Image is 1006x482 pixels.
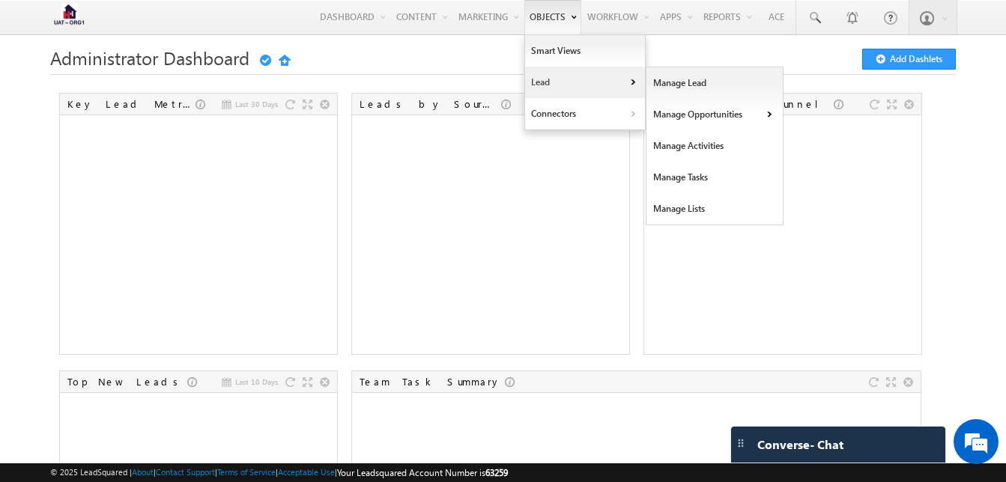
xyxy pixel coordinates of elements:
a: Manage Tasks [646,162,784,193]
span: Last 10 Days [235,375,278,388]
span: Your Leadsquared Account Number is [337,467,508,478]
span: 63259 [485,467,508,478]
div: Top New Leads [67,375,187,388]
div: Chat with us now [78,79,252,98]
img: carter-drag [735,437,747,449]
em: Start Chat [204,374,272,394]
a: Manage Lead [646,67,784,99]
a: Contact Support [156,467,215,477]
button: Add Dashlets [862,49,956,70]
img: d_60004797649_company_0_60004797649 [25,79,63,98]
a: Connectors [525,98,645,129]
div: Leads by Sources [360,97,501,111]
div: Minimize live chat window [246,7,282,43]
span: Converse - Chat [757,438,843,451]
a: Manage Activities [646,130,784,162]
a: Terms of Service [217,467,276,477]
a: Manage Opportunities [646,99,784,130]
a: About [132,467,154,477]
textarea: Type your message and hit 'Enter' [19,138,273,361]
img: Custom Logo [50,4,88,30]
a: Manage Lists [646,193,784,225]
div: Team Task Summary [360,375,505,388]
a: Lead [525,67,645,98]
span: Last 30 Days [235,97,278,111]
a: Smart Views [525,35,645,67]
span: © 2025 LeadSquared | | | | | [50,466,508,480]
span: Administrator Dashboard [50,46,249,70]
div: Key Lead Metrics [67,97,196,111]
a: Acceptable Use [278,467,335,477]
